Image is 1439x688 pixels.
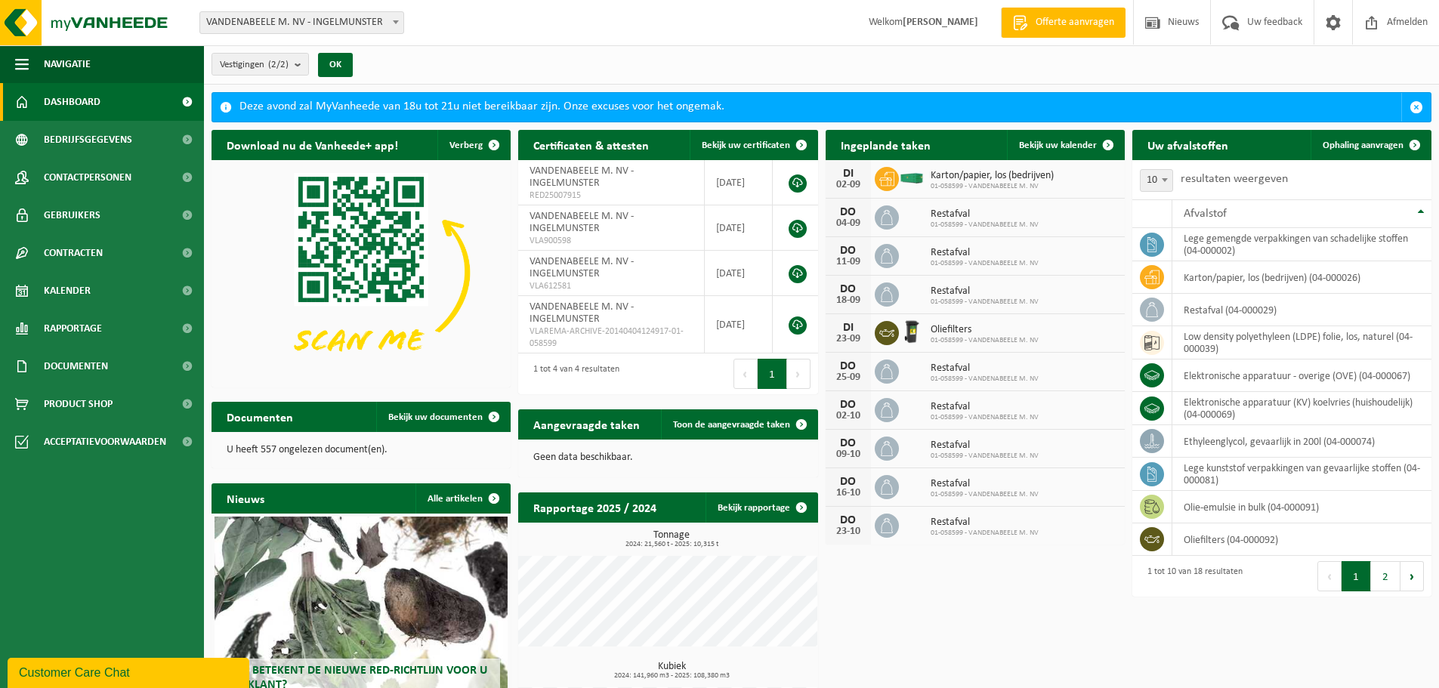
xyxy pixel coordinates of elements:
span: Restafval [931,247,1039,259]
span: 01-058599 - VANDENABEELE M. NV [931,221,1039,230]
span: VLA612581 [530,280,692,292]
button: Vestigingen(2/2) [212,53,309,76]
span: Gebruikers [44,196,100,234]
span: VANDENABEELE M. NV - INGELMUNSTER [530,165,634,189]
td: [DATE] [705,160,774,205]
span: Product Shop [44,385,113,423]
span: 01-058599 - VANDENABEELE M. NV [931,490,1039,499]
span: Restafval [931,285,1039,298]
div: 11-09 [833,257,863,267]
td: [DATE] [705,251,774,296]
h2: Certificaten & attesten [518,130,664,159]
a: Bekijk rapportage [706,492,817,523]
div: DO [833,283,863,295]
div: 09-10 [833,449,863,460]
td: [DATE] [705,205,774,251]
span: Vestigingen [220,54,289,76]
h2: Documenten [212,402,308,431]
span: Ophaling aanvragen [1323,140,1403,150]
span: Navigatie [44,45,91,83]
a: Ophaling aanvragen [1311,130,1430,160]
div: 1 tot 4 van 4 resultaten [526,357,619,390]
span: 01-058599 - VANDENABEELE M. NV [931,452,1039,461]
span: RED25007915 [530,190,692,202]
td: oliefilters (04-000092) [1172,523,1431,556]
div: 25-09 [833,372,863,383]
div: DO [833,360,863,372]
a: Bekijk uw documenten [376,402,509,432]
img: WB-0240-HPE-BK-01 [899,319,925,344]
span: Restafval [931,208,1039,221]
span: 10 [1141,170,1172,191]
a: Offerte aanvragen [1001,8,1126,38]
span: Rapportage [44,310,102,347]
span: 01-058599 - VANDENABEELE M. NV [931,259,1039,268]
div: DI [833,168,863,180]
img: HK-XC-30-GN-00 [899,171,925,184]
h3: Tonnage [526,530,817,548]
button: Verberg [437,130,509,160]
span: Dashboard [44,83,100,121]
span: 2024: 141,960 m3 - 2025: 108,380 m3 [526,672,817,680]
span: VANDENABEELE M. NV - INGELMUNSTER [530,301,634,325]
span: Restafval [931,517,1039,529]
p: Geen data beschikbaar. [533,452,802,463]
span: Bekijk uw documenten [388,412,483,422]
div: DO [833,476,863,488]
h2: Aangevraagde taken [518,409,655,439]
button: Previous [733,359,758,389]
span: Verberg [449,140,483,150]
div: 23-09 [833,334,863,344]
button: Previous [1317,561,1342,591]
span: Karton/papier, los (bedrijven) [931,170,1054,182]
span: Offerte aanvragen [1032,15,1118,30]
h2: Nieuws [212,483,279,513]
div: 18-09 [833,295,863,306]
span: 01-058599 - VANDENABEELE M. NV [931,298,1039,307]
span: Contactpersonen [44,159,131,196]
div: DO [833,206,863,218]
span: Restafval [931,363,1039,375]
span: Restafval [931,440,1039,452]
span: 01-058599 - VANDENABEELE M. NV [931,182,1054,191]
span: VANDENABEELE M. NV - INGELMUNSTER [200,12,403,33]
span: Acceptatievoorwaarden [44,423,166,461]
button: 1 [758,359,787,389]
label: resultaten weergeven [1181,173,1288,185]
div: 02-10 [833,411,863,421]
div: 23-10 [833,526,863,537]
button: Next [787,359,811,389]
td: restafval (04-000029) [1172,294,1431,326]
span: Bedrijfsgegevens [44,121,132,159]
span: VLA900598 [530,235,692,247]
td: low density polyethyleen (LDPE) folie, los, naturel (04-000039) [1172,326,1431,359]
span: Kalender [44,272,91,310]
div: DO [833,514,863,526]
button: OK [318,53,353,77]
button: 1 [1342,561,1371,591]
span: 01-058599 - VANDENABEELE M. NV [931,529,1039,538]
h2: Rapportage 2025 / 2024 [518,492,672,522]
div: 16-10 [833,488,863,498]
p: U heeft 557 ongelezen document(en). [227,445,496,455]
h2: Download nu de Vanheede+ app! [212,130,413,159]
h2: Uw afvalstoffen [1132,130,1243,159]
span: 2024: 21,560 t - 2025: 10,315 t [526,541,817,548]
td: lege kunststof verpakkingen van gevaarlijke stoffen (04-000081) [1172,458,1431,491]
div: Deze avond zal MyVanheede van 18u tot 21u niet bereikbaar zijn. Onze excuses voor het ongemak. [239,93,1401,122]
a: Bekijk uw kalender [1007,130,1123,160]
div: DO [833,399,863,411]
td: elektronische apparatuur - overige (OVE) (04-000067) [1172,359,1431,392]
span: Toon de aangevraagde taken [673,420,790,430]
td: [DATE] [705,296,774,353]
span: Oliefilters [931,324,1039,336]
div: 02-09 [833,180,863,190]
td: karton/papier, los (bedrijven) (04-000026) [1172,261,1431,294]
span: VANDENABEELE M. NV - INGELMUNSTER [530,256,634,279]
div: DI [833,322,863,334]
span: 01-058599 - VANDENABEELE M. NV [931,336,1039,345]
iframe: chat widget [8,655,252,688]
span: 01-058599 - VANDENABEELE M. NV [931,375,1039,384]
a: Alle artikelen [415,483,509,514]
